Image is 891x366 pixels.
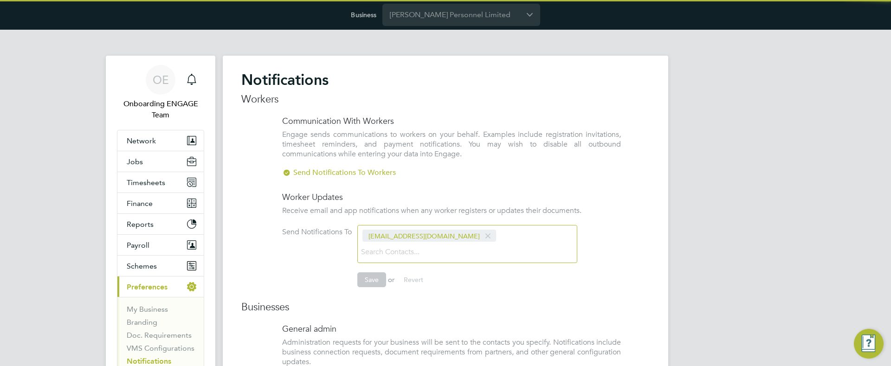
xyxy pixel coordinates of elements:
[282,227,352,237] label: Send Notifications To
[362,230,496,242] span: [EMAIL_ADDRESS][DOMAIN_NAME]
[127,220,154,229] span: Reports
[282,130,621,168] li: Engage sends communications to workers on your behalf. Examples include registration invitations,...
[282,192,621,202] h4: Worker Updates
[127,136,156,145] span: Network
[117,256,204,276] button: Schemes
[117,172,204,193] button: Timesheets
[358,244,468,260] input: Search Contacts...
[241,71,650,89] h2: Notifications
[117,235,204,255] button: Payroll
[127,357,171,366] a: Notifications
[241,301,650,314] h3: Businesses
[282,116,621,126] h4: Communication With Workers
[127,157,143,166] span: Jobs
[127,283,168,291] span: Preferences
[153,74,169,86] span: OE
[127,331,192,340] a: Doc. Requirements
[388,275,394,284] span: or
[127,305,168,314] a: My Business
[117,98,204,121] span: Onboarding ENGAGE Team
[351,11,376,19] label: Business
[117,193,204,213] button: Finance
[396,272,431,287] button: Revert
[127,344,194,353] a: VMS Configurations
[117,65,204,121] a: OEOnboarding ENGAGE Team
[282,323,621,334] h4: General admin
[127,199,153,208] span: Finance
[127,241,149,250] span: Payroll
[854,329,884,359] button: Engage Resource Center
[127,262,157,270] span: Schemes
[127,178,165,187] span: Timesheets
[117,151,204,172] button: Jobs
[117,276,204,297] button: Preferences
[241,93,650,106] h3: Workers
[357,272,386,287] button: Save
[282,206,621,225] li: Receive email and app notifications when any worker registers or updates their documents.
[127,318,157,327] a: Branding
[282,168,621,187] li: Send Notifications To Workers
[117,130,204,151] button: Network
[117,214,204,234] button: Reports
